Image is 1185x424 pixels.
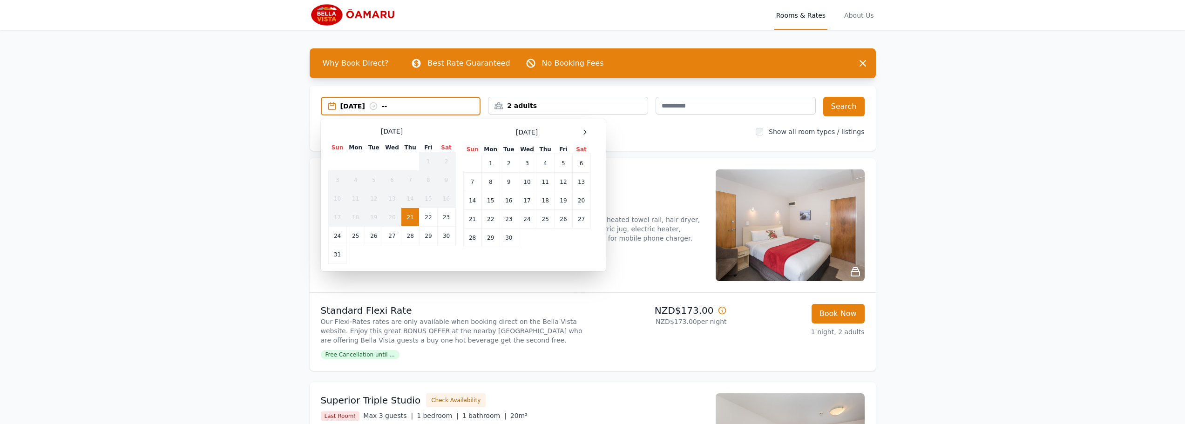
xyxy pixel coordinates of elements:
td: 10 [328,189,346,208]
td: 3 [328,171,346,189]
td: 3 [518,154,536,173]
td: 28 [401,227,420,245]
td: 19 [365,208,383,227]
td: 7 [463,173,481,191]
td: 5 [365,171,383,189]
div: [DATE] -- [340,101,480,111]
th: Tue [500,145,518,154]
td: 9 [437,171,455,189]
td: 1 [481,154,500,173]
td: 9 [500,173,518,191]
button: Check Availability [426,393,486,407]
td: 29 [481,229,500,247]
td: 13 [383,189,401,208]
td: 10 [518,173,536,191]
td: 6 [572,154,590,173]
td: 14 [463,191,481,210]
td: 26 [555,210,572,229]
td: 12 [555,173,572,191]
td: 4 [346,171,365,189]
td: 2 [500,154,518,173]
td: 20 [383,208,401,227]
button: Search [823,97,865,116]
td: 25 [536,210,555,229]
td: 17 [518,191,536,210]
td: 21 [463,210,481,229]
td: 8 [420,171,437,189]
td: 6 [383,171,401,189]
td: 22 [420,208,437,227]
td: 13 [572,173,590,191]
span: Max 3 guests | [363,412,413,419]
td: 11 [536,173,555,191]
img: Bella Vista Oamaru [310,4,399,26]
span: [DATE] [516,128,538,137]
p: NZD$173.00 [596,304,727,317]
div: 2 adults [488,101,648,110]
td: 12 [365,189,383,208]
th: Sat [572,145,590,154]
p: Our Flexi-Rates rates are only available when booking direct on the Bella Vista website. Enjoy th... [321,317,589,345]
th: Sat [437,143,455,152]
span: Why Book Direct? [315,54,396,73]
td: 28 [463,229,481,247]
td: 18 [536,191,555,210]
span: 1 bathroom | [462,412,507,419]
th: Thu [536,145,555,154]
td: 5 [555,154,572,173]
td: 21 [401,208,420,227]
th: Mon [481,145,500,154]
td: 27 [383,227,401,245]
td: 29 [420,227,437,245]
p: Best Rate Guaranteed [427,58,510,69]
th: Sun [328,143,346,152]
th: Thu [401,143,420,152]
h3: Superior Triple Studio [321,394,421,407]
p: 1 night, 2 adults [734,327,865,337]
td: 2 [437,152,455,171]
button: Book Now [812,304,865,323]
td: 14 [401,189,420,208]
td: 16 [437,189,455,208]
td: 30 [437,227,455,245]
td: 15 [481,191,500,210]
th: Fri [555,145,572,154]
td: 23 [500,210,518,229]
td: 22 [481,210,500,229]
td: 4 [536,154,555,173]
th: Sun [463,145,481,154]
td: 1 [420,152,437,171]
label: Show all room types / listings [769,128,864,135]
td: 18 [346,208,365,227]
th: Wed [518,145,536,154]
td: 15 [420,189,437,208]
th: Fri [420,143,437,152]
td: 16 [500,191,518,210]
td: 24 [518,210,536,229]
td: 23 [437,208,455,227]
td: 7 [401,171,420,189]
span: 1 bedroom | [417,412,459,419]
td: 11 [346,189,365,208]
p: Standard Flexi Rate [321,304,589,317]
td: 25 [346,227,365,245]
th: Tue [365,143,383,152]
td: 31 [328,245,346,264]
th: Wed [383,143,401,152]
td: 24 [328,227,346,245]
td: 8 [481,173,500,191]
td: 26 [365,227,383,245]
p: No Booking Fees [542,58,604,69]
th: Mon [346,143,365,152]
span: [DATE] [381,127,403,136]
td: 30 [500,229,518,247]
span: 20m² [510,412,528,419]
span: Free Cancellation until ... [321,350,400,359]
span: Last Room! [321,411,360,421]
td: 17 [328,208,346,227]
td: 20 [572,191,590,210]
p: NZD$173.00 per night [596,317,727,326]
td: 27 [572,210,590,229]
td: 19 [555,191,572,210]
